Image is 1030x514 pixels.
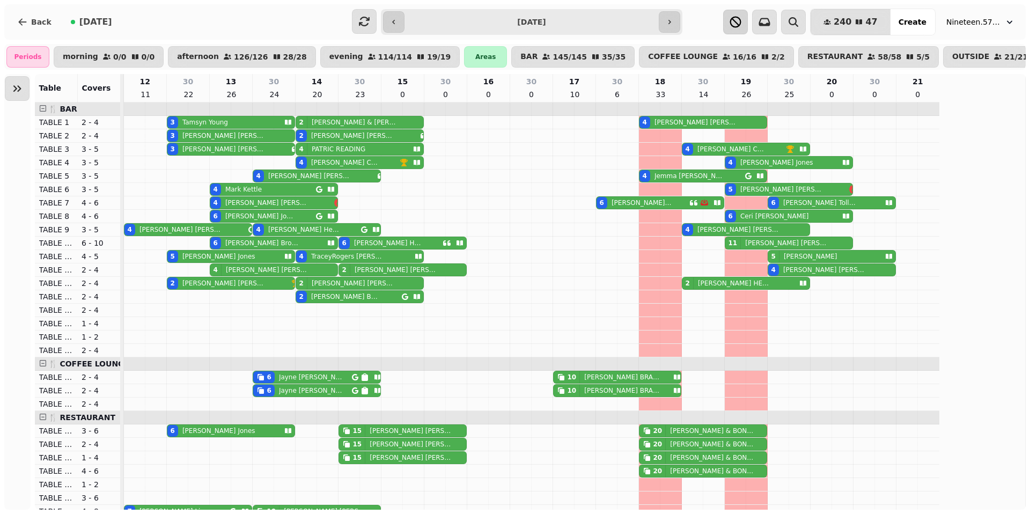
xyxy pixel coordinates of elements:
[225,185,262,194] p: Mark Kettle
[834,18,851,26] span: 240
[182,118,228,127] p: Tamsyn Young
[140,76,150,87] p: 12
[234,53,268,61] p: 126 / 126
[553,53,587,61] p: 145 / 145
[82,305,116,315] p: 2 - 4
[39,425,73,436] p: TABLE 23
[370,427,454,435] p: [PERSON_NAME] [PERSON_NAME]
[63,53,98,61] p: morning
[268,225,340,234] p: [PERSON_NAME] Henaughan
[214,239,218,247] div: 6
[355,266,438,274] p: [PERSON_NAME] [PERSON_NAME]
[353,440,362,449] div: 15
[267,373,271,381] div: 6
[568,386,577,395] div: 10
[299,145,304,153] div: 4
[82,425,116,436] p: 3 - 6
[171,118,175,127] div: 3
[527,89,536,100] p: 0
[139,225,222,234] p: [PERSON_NAME] [PERSON_NAME]
[697,145,766,153] p: [PERSON_NAME] Cashmore
[82,278,116,289] p: 2 - 4
[639,46,794,68] button: COFFEE LOUNGE16/162/2
[653,440,663,449] div: 20
[82,466,116,476] p: 4 - 6
[82,345,116,356] p: 2 - 4
[141,89,149,100] p: 11
[39,197,73,208] p: TABLE 7
[39,265,73,275] p: TABLE 14
[267,386,271,395] div: 6
[299,292,304,301] div: 2
[520,53,538,61] p: BAR
[811,9,891,35] button: 24047
[440,76,451,87] p: 30
[256,225,261,234] div: 4
[82,157,116,168] p: 3 - 5
[82,265,116,275] p: 2 - 4
[82,385,116,396] p: 2 - 4
[670,453,755,462] p: [PERSON_NAME] & BONES [PERSON_NAME]
[370,453,454,462] p: [PERSON_NAME] [PERSON_NAME]
[613,89,622,100] p: 6
[82,291,116,302] p: 2 - 4
[39,278,73,289] p: TABLE 15
[686,145,690,153] div: 4
[182,427,255,435] p: [PERSON_NAME] Jones
[643,118,647,127] div: 4
[39,291,73,302] p: TABLE 16
[39,130,73,141] p: TABLE 2
[299,279,304,288] div: 2
[399,89,407,100] p: 0
[62,9,121,35] button: [DATE]
[225,212,295,221] p: [PERSON_NAME] Jones
[952,53,989,61] p: OUTSIDE
[226,266,309,274] p: [PERSON_NAME] [PERSON_NAME]
[442,89,450,100] p: 0
[785,89,793,100] p: 25
[48,105,77,113] span: 🍴 BAR
[82,197,116,208] p: 4 - 6
[670,440,755,449] p: [PERSON_NAME] & BONES [PERSON_NAME]
[214,199,218,207] div: 4
[39,238,73,248] p: TABLE 10
[82,251,116,262] p: 4 - 5
[729,158,733,167] div: 4
[82,184,116,195] p: 3 - 5
[269,76,279,87] p: 30
[39,305,73,315] p: TABLE 17
[214,212,218,221] div: 6
[171,427,175,435] div: 6
[584,373,660,381] p: [PERSON_NAME] BRAIDEN
[39,157,73,168] p: TABLE 4
[299,118,304,127] div: 2
[378,53,413,61] p: 114 / 114
[890,9,935,35] button: Create
[697,225,780,234] p: [PERSON_NAME] [PERSON_NAME]
[79,18,112,26] span: [DATE]
[584,386,660,395] p: [PERSON_NAME] BRAIDEN
[168,46,316,68] button: afternoon126/12628/28
[871,89,879,100] p: 0
[784,252,837,261] p: [PERSON_NAME]
[113,53,127,61] p: 0 / 0
[729,212,733,221] div: 6
[171,279,175,288] div: 2
[39,84,62,92] span: Table
[39,332,73,342] p: TABLE 19
[9,9,60,35] button: Back
[142,53,155,61] p: 0 / 0
[612,76,622,87] p: 30
[182,279,265,288] p: [PERSON_NAME] [PERSON_NAME]
[225,199,308,207] p: [PERSON_NAME] [PERSON_NAME]
[914,89,922,100] p: 0
[39,211,73,222] p: TABLE 8
[771,252,776,261] div: 5
[771,266,776,274] div: 4
[39,452,73,463] p: TABLE 25
[82,171,116,181] p: 3 - 5
[82,84,111,92] span: Covers
[656,89,665,100] p: 33
[227,89,236,100] p: 26
[82,224,116,235] p: 3 - 5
